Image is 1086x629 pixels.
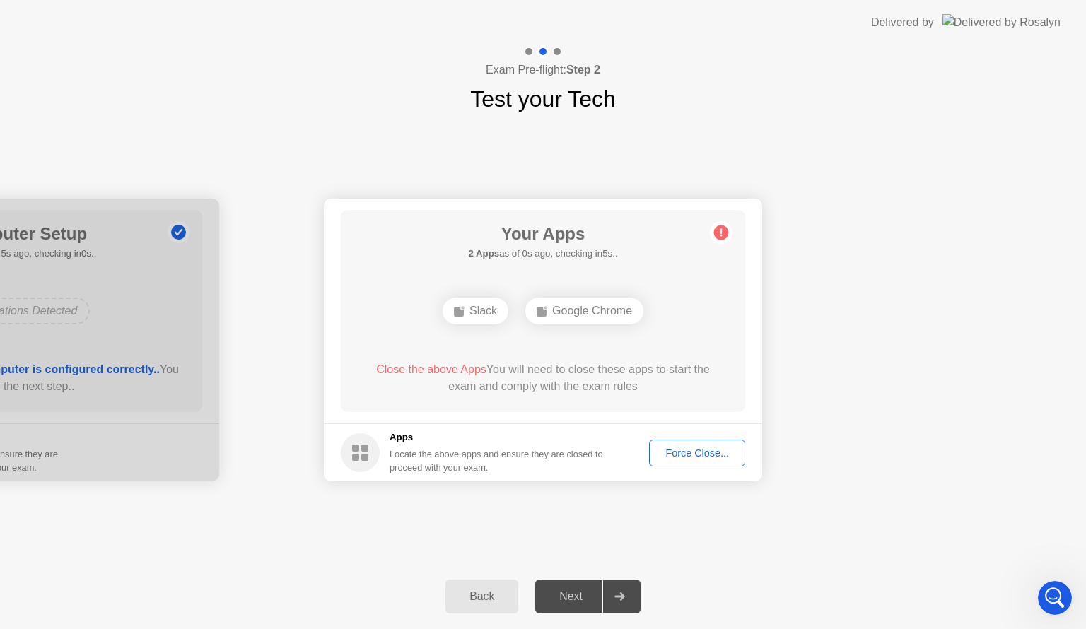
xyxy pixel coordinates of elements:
[525,298,643,324] div: Google Chrome
[80,8,103,30] div: Profile image for Sonny
[29,151,254,179] input: Enter your email
[390,447,604,474] div: Locate the above apps and ensure they are closed to proceed with your exam.
[11,108,271,206] div: Operator says…
[654,447,740,459] div: Force Close...
[390,430,604,445] h5: Apps
[11,206,232,265] div: Thanks , please let us know how we can help by giving us more information about your issue.
[60,8,83,30] img: Profile image for Abisha
[45,463,56,474] button: Gif picker
[486,61,600,78] h4: Exam Pre-flight:
[11,10,271,108] div: Operator says…
[9,6,36,33] button: go back
[11,276,271,360] div: Cody says…
[376,363,486,375] span: Close the above Apps
[243,457,265,480] button: Send a message…
[40,8,63,30] img: Profile image for MUSAWER
[450,590,514,603] div: Back
[361,361,725,395] div: You will need to close these apps to start the exam and comply with the exam rules
[67,463,78,474] button: Upload attachment
[22,463,33,474] button: Emoji picker
[247,6,274,33] button: Home
[468,248,499,259] b: 2 Apps
[535,580,641,613] button: Next
[51,276,271,348] div: I have completed all 60 questions in my test, but i do not have an option to mark "Complete" whil...
[29,52,254,81] input: Name
[445,580,518,613] button: Back
[649,440,745,466] button: Force Close...
[468,247,617,261] h5: as of 0s ago, checking in5s..
[23,368,187,396] div: Great 😄 The team will be in touch shortly.
[871,14,934,31] div: Delivered by
[108,7,200,18] h1: [PERSON_NAME]
[23,408,104,416] div: Operator • 3m ago
[470,82,616,116] h1: Test your Tech
[566,64,600,76] b: Step 2
[29,35,254,49] div: Name
[11,360,271,435] div: Operator says…
[119,18,197,32] p: Under 3 minutes
[539,590,602,603] div: Next
[11,360,199,404] div: Great 😄The team will be in touch shortly.Operator • 3m ago
[11,206,271,276] div: Operator says…
[12,433,271,457] textarea: Message…
[1038,581,1072,615] iframe: Intercom live chat
[942,14,1061,30] img: Delivered by Rosalyn
[468,221,617,247] h1: Your Apps
[29,133,254,147] div: Email
[23,215,221,257] div: Thanks , please let us know how we can help by giving us more information about your issue.
[443,298,508,324] div: Slack
[62,285,260,340] div: I have completed all 60 questions in my test, but i do not have an option to mark "Complete" whil...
